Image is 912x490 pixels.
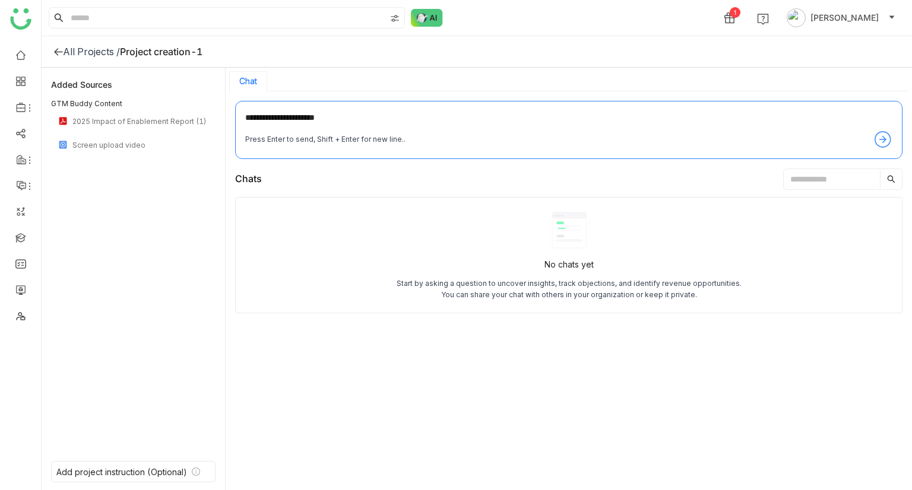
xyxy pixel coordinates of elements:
[239,77,257,86] button: Chat
[396,278,742,301] div: Start by asking a question to uncover insights, track objections, and identify revenue opportunit...
[245,134,406,145] div: Press Enter to send, Shift + Enter for new line..
[787,8,806,27] img: avatar
[72,117,208,126] div: 2025 Impact of Enablement Report (1)
[810,11,879,24] span: [PERSON_NAME]
[730,7,740,18] div: 1
[56,467,187,477] div: Add project instruction (Optional)
[120,46,202,58] div: Project creation-1
[63,46,120,58] div: All Projects /
[10,8,31,30] img: logo
[411,9,443,27] img: ask-buddy-normal.svg
[51,77,216,91] div: Added Sources
[58,140,68,149] img: mp4.svg
[235,171,262,186] div: Chats
[390,14,400,23] img: search-type.svg
[72,141,208,149] div: Screen upload video
[544,258,594,271] div: No chats yet
[51,98,216,109] div: GTM Buddy Content
[784,8,898,27] button: [PERSON_NAME]
[58,116,68,126] img: pdf.svg
[757,13,769,25] img: help.svg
